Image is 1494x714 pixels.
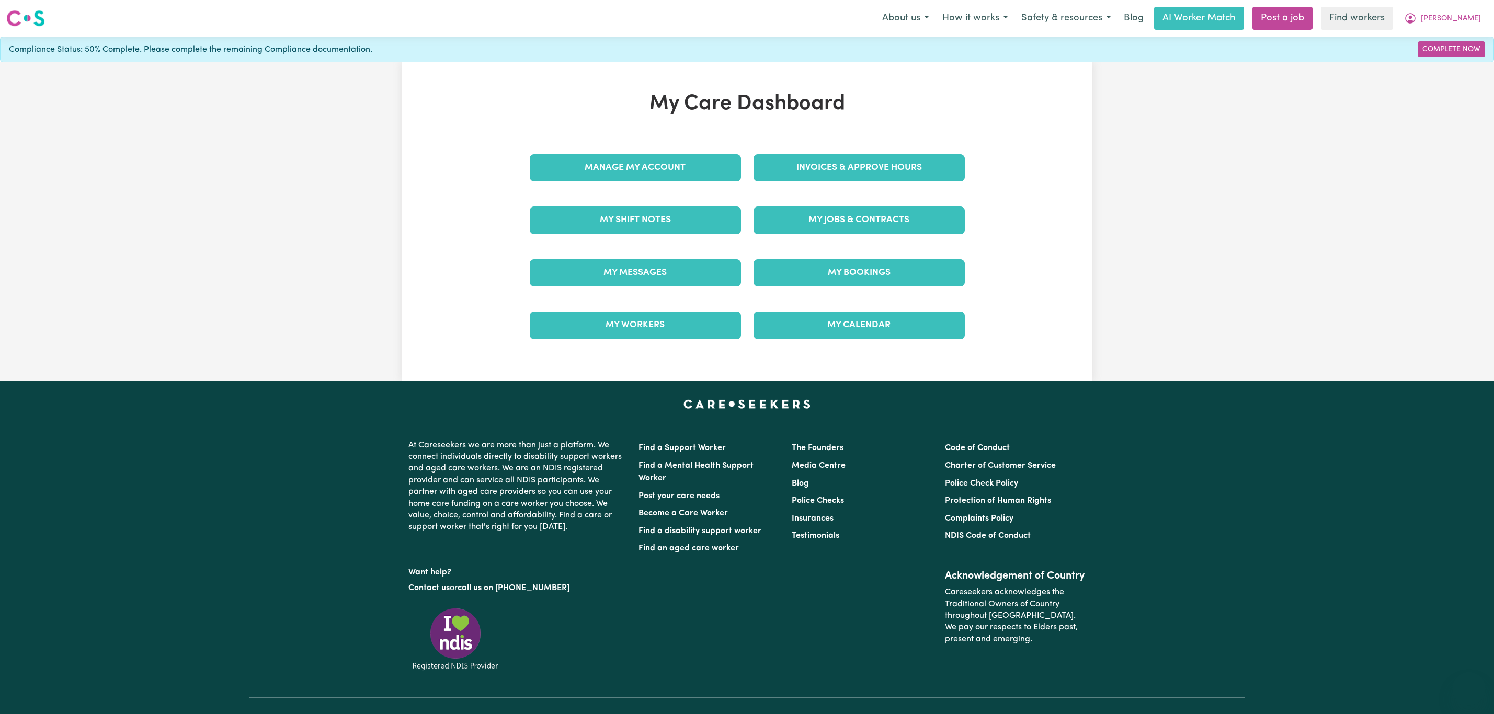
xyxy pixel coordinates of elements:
a: Blog [792,479,809,488]
img: Careseekers logo [6,9,45,28]
p: or [408,578,626,598]
span: Compliance Status: 50% Complete. Please complete the remaining Compliance documentation. [9,43,372,56]
a: Testimonials [792,532,839,540]
a: call us on [PHONE_NUMBER] [458,584,569,592]
h2: Acknowledgement of Country [945,570,1086,582]
h1: My Care Dashboard [523,91,971,117]
a: My Bookings [754,259,965,286]
a: Post a job [1252,7,1313,30]
a: Become a Care Worker [638,509,728,517]
a: My Jobs & Contracts [754,206,965,234]
a: Find an aged care worker [638,544,739,552]
a: Protection of Human Rights [945,497,1051,505]
a: Post your care needs [638,492,720,500]
a: Police Check Policy [945,479,1018,488]
button: My Account [1397,7,1488,29]
a: Complete Now [1418,41,1485,57]
a: My Workers [530,312,741,339]
iframe: Button to launch messaging window, conversation in progress [1452,672,1486,706]
a: Find workers [1321,7,1393,30]
a: My Messages [530,259,741,286]
a: Complaints Policy [945,514,1013,523]
a: Police Checks [792,497,844,505]
a: Find a Mental Health Support Worker [638,462,754,482]
img: Registered NDIS provider [408,606,503,672]
a: My Calendar [754,312,965,339]
p: Careseekers acknowledges the Traditional Owners of Country throughout [GEOGRAPHIC_DATA]. We pay o... [945,582,1086,649]
a: Invoices & Approve Hours [754,154,965,181]
a: Contact us [408,584,450,592]
a: Code of Conduct [945,444,1010,452]
a: Find a disability support worker [638,527,761,535]
span: [PERSON_NAME] [1421,13,1481,25]
button: Safety & resources [1014,7,1117,29]
p: At Careseekers we are more than just a platform. We connect individuals directly to disability su... [408,435,626,537]
a: Careseekers home page [683,400,811,408]
a: Find a Support Worker [638,444,726,452]
a: Careseekers logo [6,6,45,30]
button: About us [875,7,936,29]
p: Want help? [408,562,626,578]
a: My Shift Notes [530,206,741,234]
a: The Founders [792,444,843,452]
a: Manage My Account [530,154,741,181]
a: Charter of Customer Service [945,462,1056,470]
a: Blog [1117,7,1150,30]
a: NDIS Code of Conduct [945,532,1031,540]
a: Insurances [792,514,834,523]
button: How it works [936,7,1014,29]
a: AI Worker Match [1154,7,1244,30]
a: Media Centre [792,462,846,470]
